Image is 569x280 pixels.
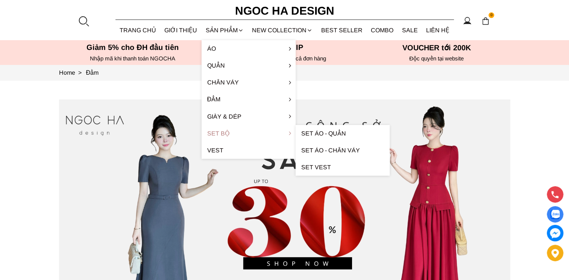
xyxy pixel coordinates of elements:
a: Giày & Dép [202,108,296,125]
a: Đầm [202,91,296,108]
h6: Độc quyền tại website [363,55,510,62]
img: Display image [550,210,560,219]
a: TRANG CHỦ [115,20,161,40]
a: NEW COLLECTION [248,20,317,40]
span: 0 [489,12,495,18]
a: messenger [547,225,563,241]
img: img-CART-ICON-ksit0nf1 [481,17,490,25]
a: Áo [202,40,296,57]
a: Vest [202,142,296,159]
a: Link to Home [59,69,86,76]
a: Combo [367,20,398,40]
a: LIÊN HỆ [422,20,454,40]
h5: VOUCHER tới 200K [363,43,510,52]
div: SẢN PHẨM [202,20,248,40]
a: Link to Đầm [86,69,99,76]
span: > [75,69,85,76]
a: Display image [547,206,563,223]
a: Chân váy [202,74,296,91]
a: Set Áo - Quần [296,125,390,142]
a: GIỚI THIỆU [160,20,202,40]
a: Set Áo - Chân váy [296,142,390,159]
a: Set Bộ [202,125,296,142]
font: Giảm 5% cho ĐH đầu tiên [86,43,179,51]
a: Quần [202,57,296,74]
a: Set Vest [296,159,390,176]
a: Ngoc Ha Design [228,2,341,20]
font: Nhập mã khi thanh toán NGOCHA [90,55,175,62]
a: BEST SELLER [317,20,367,40]
a: SALE [398,20,422,40]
